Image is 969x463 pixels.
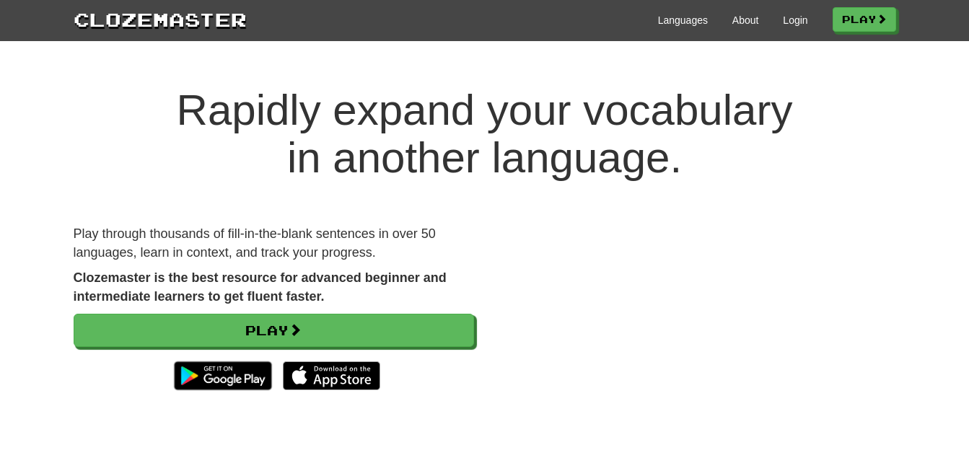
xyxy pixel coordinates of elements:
img: Get it on Google Play [167,354,279,397]
a: Play [74,314,474,347]
strong: Clozemaster is the best resource for advanced beginner and intermediate learners to get fluent fa... [74,270,447,304]
p: Play through thousands of fill-in-the-blank sentences in over 50 languages, learn in context, and... [74,225,474,262]
img: Download_on_the_App_Store_Badge_US-UK_135x40-25178aeef6eb6b83b96f5f2d004eda3bffbb37122de64afbaef7... [283,361,380,390]
a: Login [783,13,807,27]
a: Play [833,7,896,32]
a: Clozemaster [74,6,247,32]
a: About [732,13,759,27]
a: Languages [658,13,708,27]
